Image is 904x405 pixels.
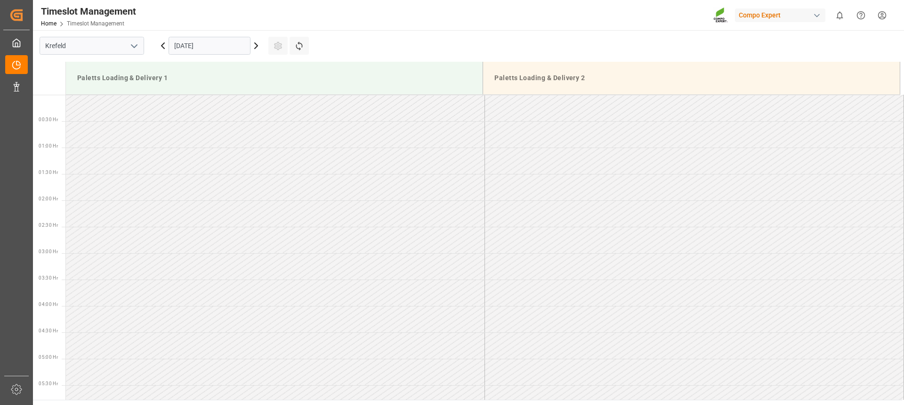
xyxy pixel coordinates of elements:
[735,8,825,22] div: Compo Expert
[39,328,58,333] span: 04:30 Hr
[39,302,58,307] span: 04:00 Hr
[39,117,58,122] span: 00:30 Hr
[39,170,58,175] span: 01:30 Hr
[39,143,58,149] span: 01:00 Hr
[850,5,872,26] button: Help Center
[39,249,58,254] span: 03:00 Hr
[39,381,58,386] span: 05:30 Hr
[491,69,892,87] div: Paletts Loading & Delivery 2
[169,37,250,55] input: DD.MM.YYYY
[735,6,829,24] button: Compo Expert
[127,39,141,53] button: open menu
[39,223,58,228] span: 02:30 Hr
[713,7,728,24] img: Screenshot%202023-09-29%20at%2010.02.21.png_1712312052.png
[40,37,144,55] input: Type to search/select
[41,20,56,27] a: Home
[39,196,58,201] span: 02:00 Hr
[829,5,850,26] button: show 0 new notifications
[73,69,475,87] div: Paletts Loading & Delivery 1
[39,355,58,360] span: 05:00 Hr
[41,4,136,18] div: Timeslot Management
[39,275,58,281] span: 03:30 Hr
